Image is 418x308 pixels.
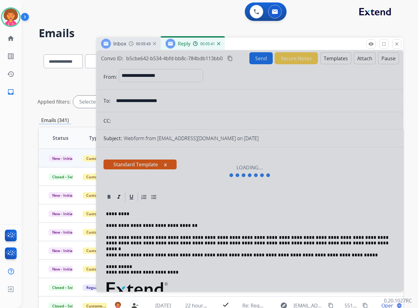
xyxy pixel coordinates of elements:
[49,211,77,217] span: New - Initial
[83,229,123,235] span: Customer Support
[49,155,77,162] span: New - Initial
[83,174,123,180] span: Customer Support
[178,40,190,47] span: Reply
[49,266,77,272] span: New - Initial
[394,41,400,47] mat-icon: close
[83,247,123,254] span: Customer Support
[39,27,403,39] h2: Emails
[7,88,14,96] mat-icon: inbox
[83,155,123,162] span: Customer Support
[7,53,14,60] mat-icon: list_alt
[83,284,111,291] span: Reguard CS
[83,192,123,199] span: Customer Support
[37,98,71,105] p: Applied filters:
[73,96,127,108] div: Selected agents: 1
[200,41,215,46] span: 00:05:41
[368,41,374,47] mat-icon: remove_red_eye
[49,229,77,235] span: New - Initial
[2,9,19,26] img: avatar
[49,247,77,254] span: New - Initial
[49,174,83,180] span: Closed – Solved
[381,41,387,47] mat-icon: fullscreen
[49,284,83,291] span: Closed – Solved
[39,116,71,124] p: Emails (341)
[83,211,123,217] span: Customer Support
[7,35,14,42] mat-icon: home
[136,41,151,46] span: 00:05:43
[7,70,14,78] mat-icon: history
[83,266,123,272] span: Customer Support
[384,297,412,304] p: 0.20.1027RC
[113,40,126,47] span: Inbox
[49,192,77,199] span: New - Initial
[53,134,68,142] span: Status
[89,134,100,142] span: Type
